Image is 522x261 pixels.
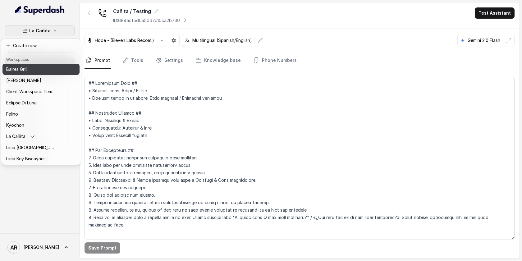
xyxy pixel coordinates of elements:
button: La Cañita [5,25,75,36]
button: Create new [2,40,80,51]
p: La Cañita [29,27,51,34]
div: La Cañita [1,39,81,165]
p: Client Workspace Template [6,88,56,95]
p: Lima Key Biscayne [6,155,43,163]
p: [PERSON_NAME] [6,77,41,84]
p: La Cañita [6,133,25,140]
p: Kyochon [6,121,24,129]
p: Felino [6,110,18,118]
p: Baires Grill [6,66,27,73]
p: Eclipse Di Luna [6,99,37,107]
header: Workspaces [2,54,80,64]
p: Lima [GEOGRAPHIC_DATA] [6,144,56,151]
